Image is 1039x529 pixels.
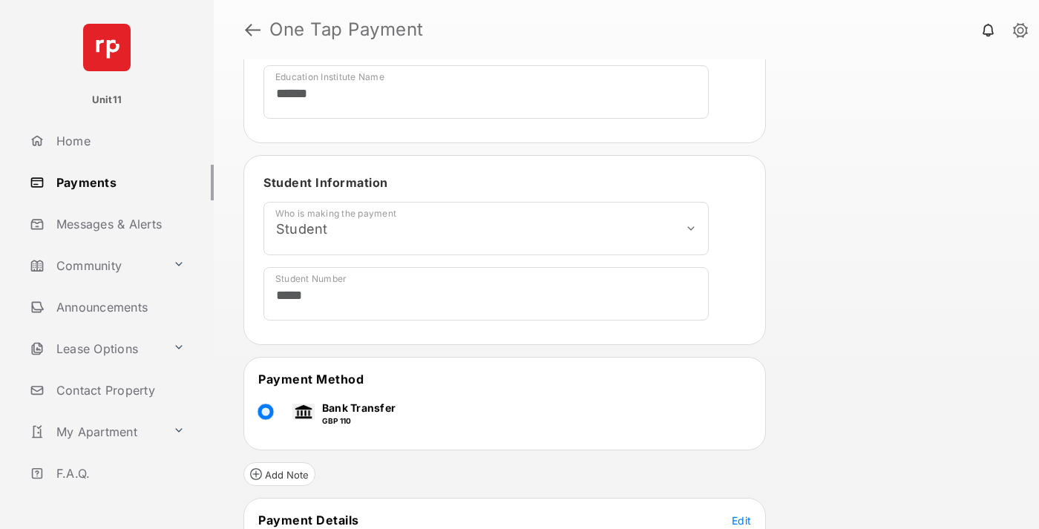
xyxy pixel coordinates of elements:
span: Payment Method [258,372,364,387]
span: Student Information [263,175,388,190]
a: F.A.Q. [24,456,214,491]
a: My Apartment [24,414,167,450]
a: Contact Property [24,372,214,408]
span: Payment Details [258,513,359,528]
a: Lease Options [24,331,167,367]
a: Community [24,248,167,283]
p: GBP 110 [322,415,396,427]
p: Bank Transfer [322,400,396,415]
img: bank.png [292,404,315,420]
span: Edit [732,514,751,527]
button: Edit [732,513,751,528]
p: Unit11 [92,93,122,108]
a: Payments [24,165,214,200]
img: svg+xml;base64,PHN2ZyB4bWxucz0iaHR0cDovL3d3dy53My5vcmcvMjAwMC9zdmciIHdpZHRoPSI2NCIgaGVpZ2h0PSI2NC... [83,24,131,71]
a: Messages & Alerts [24,206,214,242]
strong: One Tap Payment [269,21,424,39]
a: Announcements [24,289,214,325]
a: Home [24,123,214,159]
button: Add Note [243,462,315,486]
